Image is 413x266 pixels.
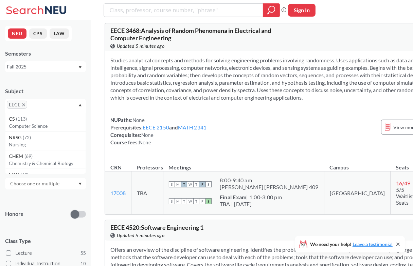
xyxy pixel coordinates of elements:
td: TBA [131,171,163,214]
th: Professors [131,157,163,171]
span: CHEM [9,152,24,160]
button: LAW [50,28,69,39]
span: EECEX to remove pill [7,101,27,109]
div: magnifying glass [263,3,280,17]
span: F [199,198,205,204]
span: ( 113 ) [16,116,27,122]
span: S [205,181,212,187]
svg: X to remove pill [22,103,25,106]
span: M [175,198,181,204]
span: 55 [80,249,86,257]
input: Class, professor, course number, "phrase" [109,4,258,16]
svg: Dropdown arrow [78,66,82,69]
span: S [169,198,175,204]
th: Campus [324,157,390,171]
p: Honors [5,210,23,218]
span: ( 72 ) [23,135,31,140]
p: Chemistry & Chemical Biology [9,160,86,167]
th: Meetings [163,157,324,171]
div: Subject [5,87,86,95]
input: Choose one or multiple [7,180,64,188]
span: ( 69 ) [24,153,33,159]
div: 8:00 - 9:40 am [220,177,319,184]
span: We need your help! [310,242,393,247]
div: Fall 2025 [7,63,78,70]
span: W [187,181,193,187]
span: None [139,139,151,145]
span: Updated 5 minutes ago [117,42,165,50]
span: T [193,181,199,187]
span: CS [9,115,16,123]
a: 17008 [110,190,126,196]
span: NRSG [9,134,23,141]
span: EECE 3468 : Analysis of Random Phenomena in Electrical and Computer Engineering [110,27,271,42]
div: [PERSON_NAME] [PERSON_NAME] 409 [220,184,319,190]
a: MATH 2341 [178,124,206,130]
span: T [181,181,187,187]
button: Sign In [288,4,316,17]
p: Nursing [9,141,86,148]
a: Leave a testimonial [353,241,393,247]
a: EECE 2150 [143,124,169,130]
span: None [132,117,145,123]
div: CRN [110,164,122,171]
td: [GEOGRAPHIC_DATA] [324,171,390,214]
div: | 1:00-3:00 pm [220,194,282,201]
button: CPS [29,28,47,39]
div: Fall 2025Dropdown arrow [5,61,86,72]
span: Class Type [5,237,86,245]
div: Dropdown arrow [5,178,86,189]
span: 16 / 49 [396,180,410,186]
span: Updated 5 minutes ago [117,232,165,239]
b: Final Exam [220,194,247,200]
button: NEU [8,28,26,39]
svg: magnifying glass [267,5,275,15]
span: EECE 4520 : Software Engineering 1 [110,224,203,231]
span: S [205,198,212,204]
svg: Dropdown arrow [78,183,82,185]
span: W [187,198,193,204]
span: None [141,132,154,138]
label: Lecture [6,249,86,258]
span: LAW [9,171,20,179]
div: TBA | [DATE] [220,201,282,207]
span: T [193,198,199,204]
span: M [175,181,181,187]
svg: Dropdown arrow [78,104,82,106]
div: Semesters [5,50,86,57]
span: T [181,198,187,204]
span: ( 68 ) [20,172,29,178]
span: F [199,181,205,187]
p: Computer Science [9,123,86,129]
div: NUPaths: Prerequisites: and Corequisites: Course fees: [110,116,207,146]
div: EECEX to remove pillDropdown arrowCS(113)Computer ScienceNRSG(72)NursingCHEM(69)Chemistry & Chemi... [5,99,86,113]
span: S [169,181,175,187]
